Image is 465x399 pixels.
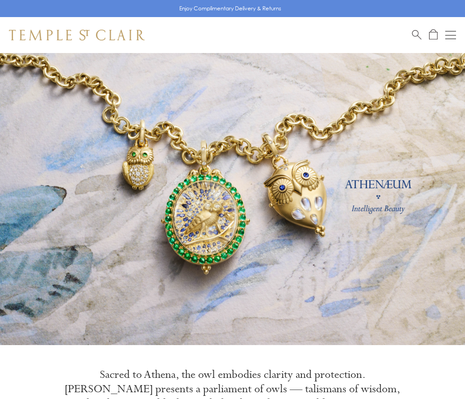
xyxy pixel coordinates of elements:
button: Open navigation [445,30,456,40]
img: Temple St. Clair [9,30,145,40]
a: Search [412,29,421,40]
a: Open Shopping Bag [429,29,438,40]
p: Enjoy Complimentary Delivery & Returns [179,4,281,13]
